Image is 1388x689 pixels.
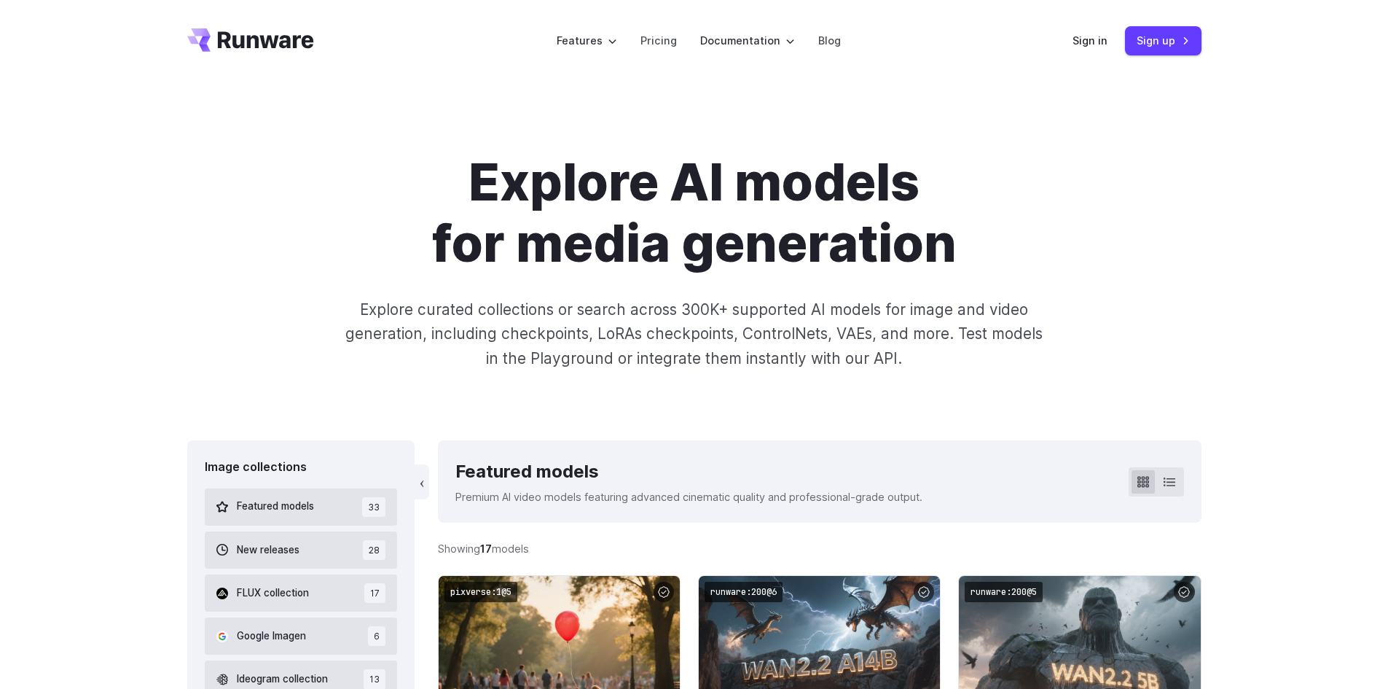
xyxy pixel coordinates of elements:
[480,542,492,555] strong: 17
[965,582,1043,603] code: runware:200@5
[364,669,385,689] span: 13
[237,542,299,558] span: New releases
[339,297,1048,370] p: Explore curated collections or search across 300K+ supported AI models for image and video genera...
[444,582,517,603] code: pixverse:1@5
[205,618,398,655] button: Google Imagen 6
[205,488,398,526] button: Featured models 33
[640,32,677,49] a: Pricing
[362,497,385,517] span: 33
[364,583,385,603] span: 17
[705,582,783,603] code: runware:200@6
[205,458,398,477] div: Image collections
[415,464,429,499] button: ‹
[237,499,314,515] span: Featured models
[368,626,385,646] span: 6
[700,32,795,49] label: Documentation
[557,32,617,49] label: Features
[205,575,398,612] button: FLUX collection 17
[455,488,922,505] p: Premium AI video models featuring advanced cinematic quality and professional-grade output.
[455,458,922,486] div: Featured models
[205,532,398,569] button: New releases 28
[1073,32,1107,49] a: Sign in
[237,628,306,645] span: Google Imagen
[818,32,841,49] a: Blog
[1125,26,1201,55] a: Sign up
[187,28,314,52] a: Go to /
[237,585,309,602] span: FLUX collection
[363,540,385,560] span: 28
[289,152,1100,274] h1: Explore AI models for media generation
[237,672,328,688] span: Ideogram collection
[438,540,529,557] div: Showing models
